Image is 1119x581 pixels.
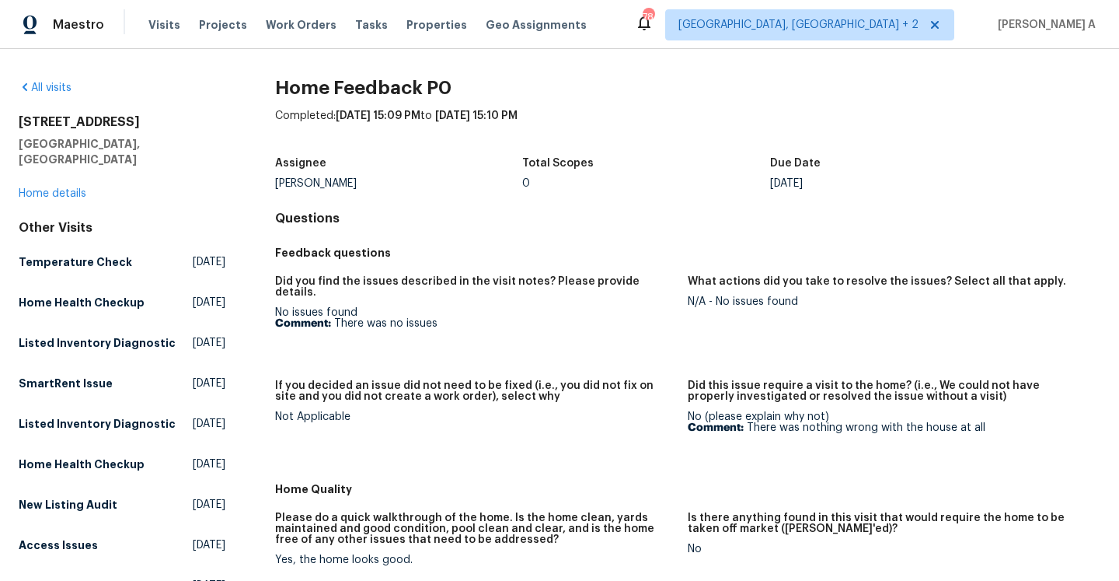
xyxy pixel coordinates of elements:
[199,17,247,33] span: Projects
[336,110,420,121] span: [DATE] 15:09 PM
[19,114,225,130] h2: [STREET_ADDRESS]
[770,158,821,169] h5: Due Date
[275,411,675,422] div: Not Applicable
[678,17,919,33] span: [GEOGRAPHIC_DATA], [GEOGRAPHIC_DATA] + 2
[19,450,225,478] a: Home Health Checkup[DATE]
[19,295,145,310] h5: Home Health Checkup
[19,491,225,519] a: New Listing Audit[DATE]
[193,254,225,270] span: [DATE]
[193,537,225,553] span: [DATE]
[275,108,1100,149] div: Completed: to
[19,248,225,276] a: Temperature Check[DATE]
[19,220,225,236] div: Other Visits
[435,110,518,121] span: [DATE] 15:10 PM
[643,9,654,25] div: 78
[770,178,1018,189] div: [DATE]
[19,82,71,93] a: All visits
[688,513,1088,534] h5: Is there anything found in this visit that would require the home to be taken off market ([PERSON...
[275,318,331,329] b: Comment:
[19,188,86,199] a: Home details
[275,380,675,402] h5: If you decided an issue did not need to be fixed (i.e., you did not fix on site and you did not c...
[406,17,467,33] span: Properties
[193,335,225,351] span: [DATE]
[688,422,744,433] b: Comment:
[275,555,675,565] div: Yes, the home looks good.
[275,276,675,298] h5: Did you find the issues described in the visit notes? Please provide details.
[688,422,1088,433] p: There was nothing wrong with the house at all
[148,17,180,33] span: Visits
[193,497,225,513] span: [DATE]
[275,513,675,545] h5: Please do a quick walkthrough of the home. Is the home clean, yards maintained and good condition...
[19,289,225,317] a: Home Health Checkup[DATE]
[522,158,594,169] h5: Total Scopes
[275,318,675,329] p: There was no issues
[19,497,117,513] h5: New Listing Audit
[19,416,176,432] h5: Listed Inventory Diagnostic
[19,457,145,472] h5: Home Health Checkup
[19,335,176,351] h5: Listed Inventory Diagnostic
[275,481,1100,497] h5: Home Quality
[275,307,675,329] div: No issues found
[19,410,225,438] a: Listed Inventory Diagnostic[DATE]
[53,17,104,33] span: Maestro
[19,329,225,357] a: Listed Inventory Diagnostic[DATE]
[19,136,225,167] h5: [GEOGRAPHIC_DATA], [GEOGRAPHIC_DATA]
[992,17,1096,33] span: [PERSON_NAME] A
[355,19,388,30] span: Tasks
[19,537,98,553] h5: Access Issues
[688,296,1088,307] div: N/A - No issues found
[688,276,1066,287] h5: What actions did you take to resolve the issues? Select all that apply.
[266,17,336,33] span: Work Orders
[486,17,587,33] span: Geo Assignments
[193,295,225,310] span: [DATE]
[275,80,1100,96] h2: Home Feedback P0
[19,376,113,391] h5: SmartRent Issue
[19,369,225,397] a: SmartRent Issue[DATE]
[19,531,225,559] a: Access Issues[DATE]
[522,178,770,189] div: 0
[193,376,225,391] span: [DATE]
[19,254,132,270] h5: Temperature Check
[688,544,1088,555] div: No
[275,158,326,169] h5: Assignee
[688,411,1088,433] div: No (please explain why not)
[688,380,1088,402] h5: Did this issue require a visit to the home? (i.e., We could not have properly investigated or res...
[275,178,523,189] div: [PERSON_NAME]
[193,416,225,432] span: [DATE]
[275,211,1100,226] h4: Questions
[275,245,1100,261] h5: Feedback questions
[193,457,225,472] span: [DATE]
